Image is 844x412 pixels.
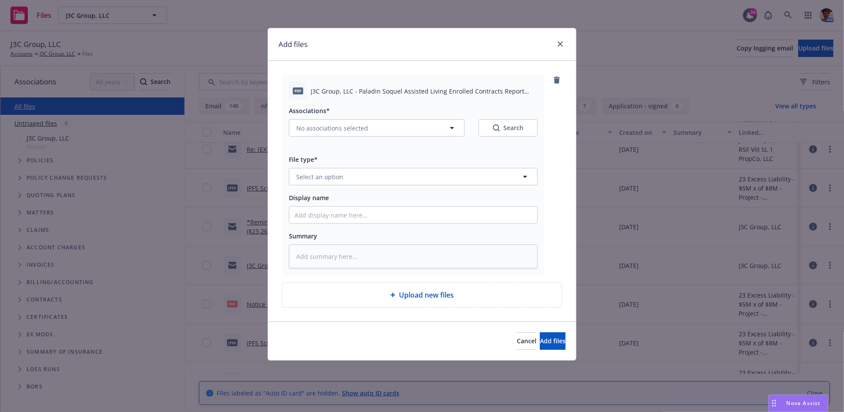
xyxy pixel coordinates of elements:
[540,337,566,345] span: Add files
[282,282,562,308] div: Upload new files
[517,332,536,350] button: Cancel
[293,87,303,94] span: pdf
[769,395,780,412] div: Drag to move
[768,395,828,412] button: Nova Assist
[399,290,454,300] span: Upload new files
[311,87,538,96] span: J3C Group, LLC - Paladin Soquel Assisted Living Enrolled Contracts Report [DATE].pdf
[517,337,536,345] span: Cancel
[493,124,523,132] div: Search
[289,207,537,223] input: Add display name here...
[787,399,821,407] span: Nova Assist
[493,124,500,131] svg: Search
[296,172,343,181] span: Select an option
[278,39,308,50] h1: Add files
[289,232,317,240] span: Summary
[540,332,566,350] button: Add files
[289,168,538,185] button: Select an option
[289,107,330,115] span: Associations*
[479,119,538,137] button: SearchSearch
[555,39,566,49] a: close
[296,124,368,133] span: No associations selected
[289,119,465,137] button: No associations selected
[289,194,329,202] span: Display name
[289,155,318,164] span: File type*
[552,75,562,85] a: remove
